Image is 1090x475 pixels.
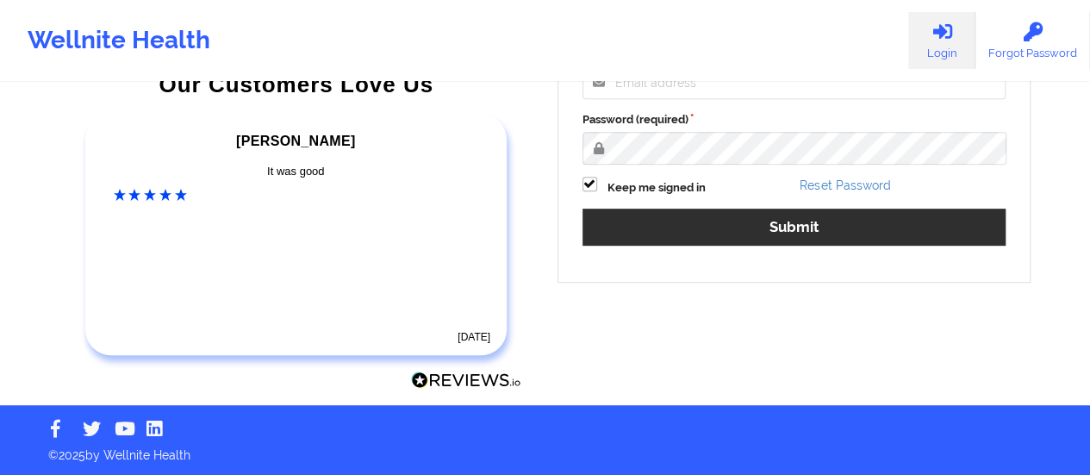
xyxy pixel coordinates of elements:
p: © 2025 by Wellnite Health [36,434,1054,464]
img: Reviews.io Logo [411,372,521,390]
time: [DATE] [458,331,490,343]
a: Login [908,12,975,69]
div: It was good [114,163,479,180]
button: Submit [582,209,1006,246]
a: Reset Password [800,178,890,192]
div: Our Customers Love Us [72,76,521,93]
input: Email address [582,66,1006,99]
a: Reviews.io Logo [411,372,521,394]
label: Password (required) [582,111,1006,128]
span: [PERSON_NAME] [236,134,355,148]
label: Keep me signed in [607,179,706,197]
a: Forgot Password [975,12,1090,69]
